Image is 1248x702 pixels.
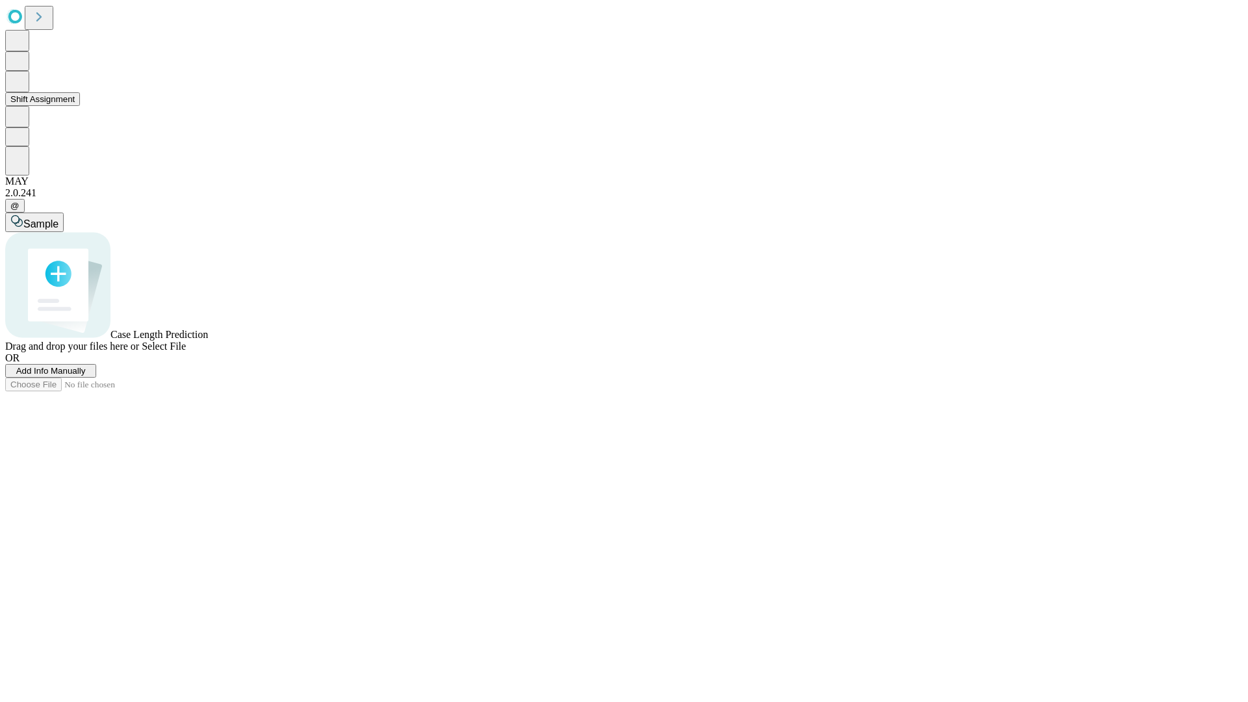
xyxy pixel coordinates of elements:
[5,199,25,213] button: @
[5,92,80,106] button: Shift Assignment
[23,218,58,229] span: Sample
[5,213,64,232] button: Sample
[16,366,86,376] span: Add Info Manually
[5,187,1243,199] div: 2.0.241
[5,352,19,363] span: OR
[5,341,139,352] span: Drag and drop your files here or
[142,341,186,352] span: Select File
[110,329,208,340] span: Case Length Prediction
[5,175,1243,187] div: MAY
[5,364,96,378] button: Add Info Manually
[10,201,19,211] span: @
